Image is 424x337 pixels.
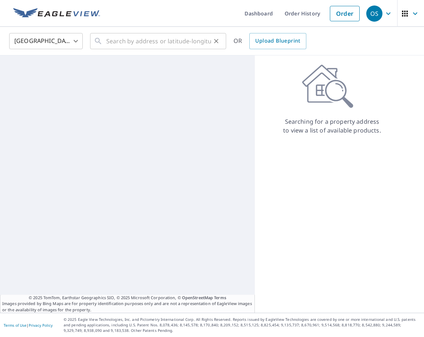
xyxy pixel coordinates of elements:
div: OS [366,6,382,22]
div: [GEOGRAPHIC_DATA] [9,31,83,51]
a: Terms [214,295,226,300]
a: OpenStreetMap [182,295,213,300]
img: EV Logo [13,8,100,19]
p: | [4,323,53,327]
span: Upload Blueprint [255,36,300,46]
p: Searching for a property address to view a list of available products. [283,117,381,135]
button: Clear [211,36,221,46]
a: Order [330,6,360,21]
span: © 2025 TomTom, Earthstar Geographics SIO, © 2025 Microsoft Corporation, © [29,295,226,301]
p: © 2025 Eagle View Technologies, Inc. and Pictometry International Corp. All Rights Reserved. Repo... [64,317,420,333]
a: Privacy Policy [29,323,53,328]
a: Terms of Use [4,323,26,328]
div: OR [234,33,306,49]
a: Upload Blueprint [249,33,306,49]
input: Search by address or latitude-longitude [106,31,211,51]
